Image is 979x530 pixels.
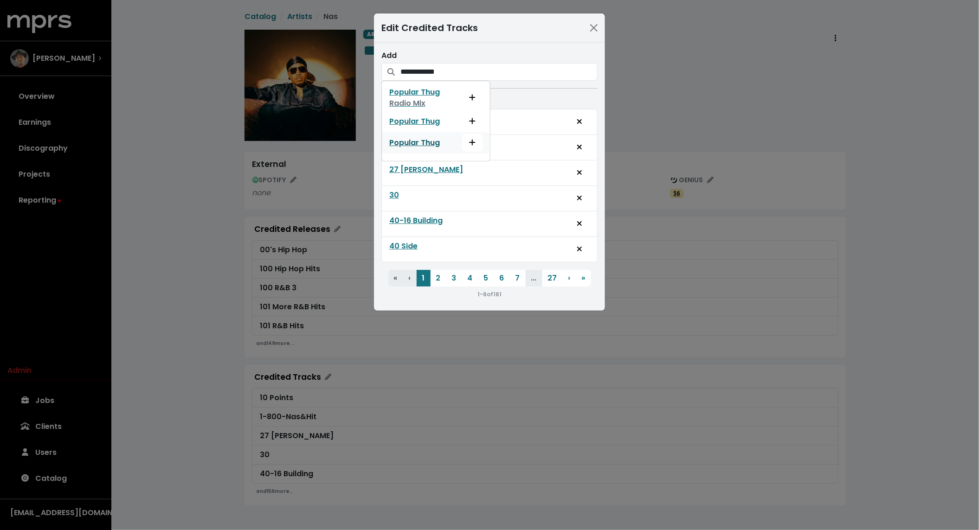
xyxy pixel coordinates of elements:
button: 7 [510,270,526,287]
button: Close [586,20,601,35]
button: 2 [431,270,446,287]
button: Credit track to this artist [462,134,483,152]
div: Edit Credited Tracks [381,21,478,35]
small: 1 - 6 of 161 [477,290,502,298]
button: Credit track to this artist [462,89,483,107]
button: 4 [462,270,478,287]
button: 27 [542,270,563,287]
div: Add [381,50,598,61]
div: Popular Thug [389,87,440,98]
button: Remove track credit from artist [569,164,590,182]
a: 40-16 Building [389,215,443,226]
button: Remove track credit from artist [569,139,590,156]
button: Credit track to this artist [462,113,483,130]
a: Popular Thug [389,116,440,127]
button: 3 [446,270,462,287]
a: Popular ThugRadio Mix [389,87,440,109]
a: Popular Thug [389,137,440,148]
input: Search for tracks that should credit this artist [400,63,598,81]
button: 6 [494,270,510,287]
span: Radio Mix [389,98,425,109]
button: Remove track credit from artist [569,113,590,131]
button: 1 [417,270,431,287]
button: Remove track credit from artist [569,241,590,258]
a: 30 [389,190,399,201]
button: Remove track credit from artist [569,215,590,233]
button: 5 [478,270,494,287]
a: 27 [PERSON_NAME] [389,164,463,175]
span: » [582,273,586,283]
a: 40 Side [389,241,418,252]
button: Remove track credit from artist [569,190,590,207]
span: › [568,273,571,283]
